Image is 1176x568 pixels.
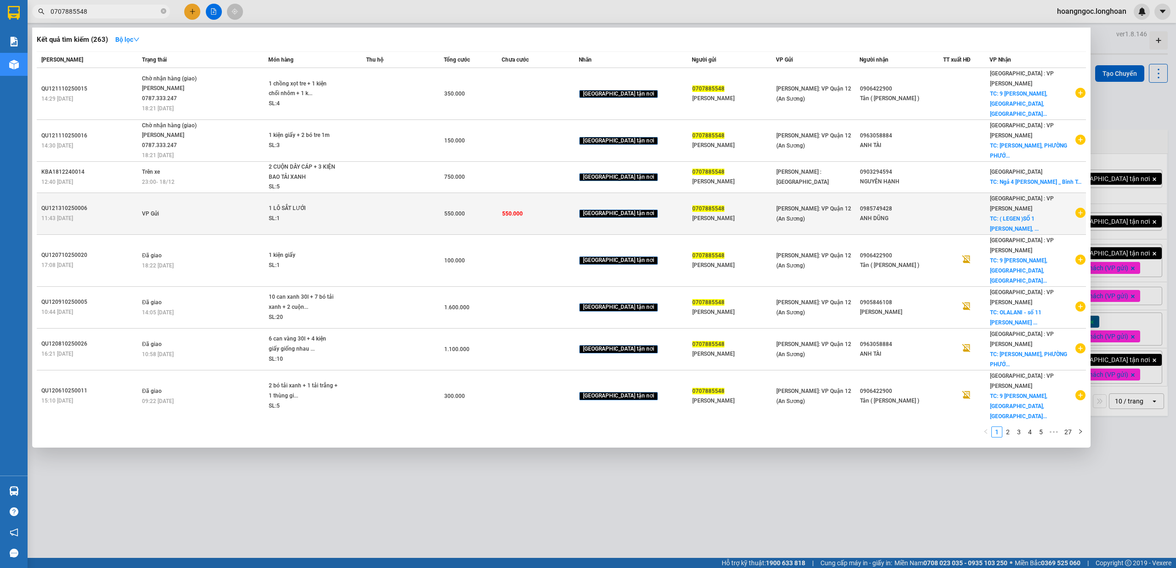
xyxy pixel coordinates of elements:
[142,309,174,316] span: 14:05 [DATE]
[692,396,775,406] div: [PERSON_NAME]
[41,339,139,349] div: QU120810250026
[692,349,775,359] div: [PERSON_NAME]
[142,299,162,306] span: Đã giao
[41,386,139,396] div: QU120610250011
[1075,88,1086,98] span: plus-circle
[692,94,775,103] div: [PERSON_NAME]
[579,90,658,98] span: [GEOGRAPHIC_DATA] tận nơi
[776,252,851,269] span: [PERSON_NAME]: VP Quận 12 (An Sương)
[1003,427,1013,437] a: 2
[860,349,943,359] div: ANH TÀI
[269,141,338,151] div: SL: 3
[142,398,174,404] span: 09:22 [DATE]
[692,388,724,394] span: 0707885548
[10,507,18,516] span: question-circle
[1075,343,1086,353] span: plus-circle
[366,57,384,63] span: Thu hộ
[444,393,465,399] span: 300.000
[860,386,943,396] div: 0906422900
[990,237,1054,254] span: [GEOGRAPHIC_DATA] : VP [PERSON_NAME]
[990,122,1054,139] span: [GEOGRAPHIC_DATA] : VP [PERSON_NAME]
[269,261,338,271] div: SL: 1
[990,70,1054,87] span: [GEOGRAPHIC_DATA] : VP [PERSON_NAME]
[990,179,1081,185] span: TC: Ngả 4 [PERSON_NAME] _ Bình T...
[41,84,139,94] div: QU121110250015
[41,309,73,315] span: 10:44 [DATE]
[990,373,1054,389] span: [GEOGRAPHIC_DATA] : VP [PERSON_NAME]
[860,261,943,270] div: Tân ( [PERSON_NAME] )
[776,169,829,185] span: [PERSON_NAME] : [GEOGRAPHIC_DATA]
[992,427,1002,437] a: 1
[502,57,529,63] span: Chưa cước
[1014,427,1024,437] a: 3
[142,152,174,159] span: 18:21 [DATE]
[692,85,724,92] span: 0707885548
[1046,426,1061,437] li: Next 5 Pages
[269,312,338,323] div: SL: 20
[115,36,140,43] strong: Bộ lọc
[9,37,19,46] img: solution-icon
[990,91,1047,117] span: TC: 9 [PERSON_NAME], [GEOGRAPHIC_DATA], [GEOGRAPHIC_DATA]...
[980,426,991,437] li: Previous Page
[1078,429,1083,434] span: right
[38,8,45,15] span: search
[860,298,943,307] div: 0905846108
[269,292,338,312] div: 10 can xanh 30l + 7 bó tải xanh + 2 cuộn...
[269,131,338,141] div: 1 kiện giấy + 2 bó tre 1m
[269,250,338,261] div: 1 kiện giấy
[444,257,465,264] span: 100.000
[692,141,775,150] div: [PERSON_NAME]
[1002,426,1013,437] li: 2
[444,210,465,217] span: 550.000
[444,57,470,63] span: Tổng cước
[142,351,174,358] span: 10:58 [DATE]
[444,174,465,180] span: 750.000
[41,262,73,268] span: 17:08 [DATE]
[269,99,338,109] div: SL: 4
[161,7,166,16] span: close-circle
[41,297,139,307] div: QU120910250005
[142,252,162,259] span: Đã giao
[1075,301,1086,312] span: plus-circle
[9,486,19,496] img: warehouse-icon
[41,57,83,63] span: [PERSON_NAME]
[444,137,465,144] span: 150.000
[142,262,174,269] span: 18:22 [DATE]
[859,57,888,63] span: Người nhận
[269,79,338,99] div: 1 chồng xọt tre + 1 kiện chổi nhôm + 1 k...
[10,549,18,557] span: message
[860,94,943,103] div: Tân ( [PERSON_NAME] )
[502,210,523,217] span: 550.000
[142,388,162,394] span: Đã giao
[860,251,943,261] div: 0906422900
[1062,427,1074,437] a: 27
[269,401,338,411] div: SL: 5
[269,354,338,364] div: SL: 10
[41,204,139,213] div: QU121310250006
[990,169,1042,175] span: [GEOGRAPHIC_DATA]
[142,84,211,103] div: [PERSON_NAME] 0787.333.247
[1075,208,1086,218] span: plus-circle
[579,57,592,63] span: Nhãn
[1075,135,1086,145] span: plus-circle
[860,204,943,214] div: 0985749428
[41,250,139,260] div: QU120710250020
[990,216,1039,232] span: TC: ( LEGEN )SỐ 1 [PERSON_NAME], ...
[692,214,775,223] div: [PERSON_NAME]
[37,35,108,45] h3: Kết quả tìm kiếm ( 263 )
[990,331,1054,347] span: [GEOGRAPHIC_DATA] : VP [PERSON_NAME]
[41,96,73,102] span: 14:29 [DATE]
[860,307,943,317] div: [PERSON_NAME]
[142,57,167,63] span: Trạng thái
[579,345,658,353] span: [GEOGRAPHIC_DATA] tận nơi
[142,121,211,131] div: Chờ nhận hàng (giao)
[692,205,724,212] span: 0707885548
[983,429,989,434] span: left
[776,388,851,404] span: [PERSON_NAME]: VP Quận 12 (An Sương)
[1036,427,1046,437] a: 5
[142,131,211,150] div: [PERSON_NAME] 0787.333.247
[1075,390,1086,400] span: plus-circle
[1013,426,1024,437] li: 3
[1024,426,1035,437] li: 4
[41,179,73,185] span: 12:40 [DATE]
